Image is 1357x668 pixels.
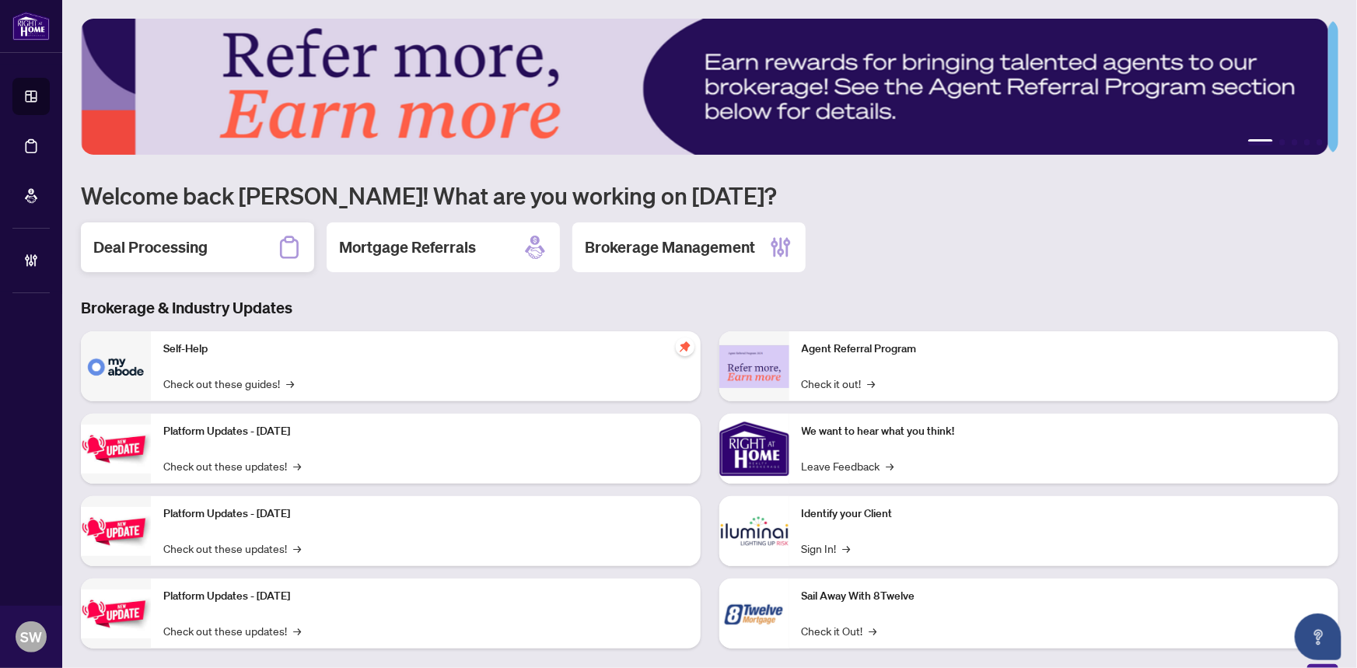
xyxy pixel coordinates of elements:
[81,331,151,401] img: Self-Help
[81,180,1338,210] h1: Welcome back [PERSON_NAME]! What are you working on [DATE]?
[802,622,877,639] a: Check it Out!→
[339,236,476,258] h2: Mortgage Referrals
[1279,139,1285,145] button: 2
[802,540,851,557] a: Sign In!→
[802,341,1327,358] p: Agent Referral Program
[163,622,301,639] a: Check out these updates!→
[163,341,688,358] p: Self-Help
[163,375,294,392] a: Check out these guides!→
[719,496,789,566] img: Identify your Client
[868,375,876,392] span: →
[1295,614,1341,660] button: Open asap
[887,457,894,474] span: →
[163,505,688,523] p: Platform Updates - [DATE]
[802,505,1327,523] p: Identify your Client
[802,423,1327,440] p: We want to hear what you think!
[719,414,789,484] img: We want to hear what you think!
[20,626,42,648] span: SW
[81,425,151,474] img: Platform Updates - July 21, 2025
[676,337,694,356] span: pushpin
[719,579,789,649] img: Sail Away With 8Twelve
[163,540,301,557] a: Check out these updates!→
[802,375,876,392] a: Check it out!→
[802,457,894,474] a: Leave Feedback→
[81,589,151,638] img: Platform Updates - June 23, 2025
[1317,139,1323,145] button: 5
[12,12,50,40] img: logo
[286,375,294,392] span: →
[719,345,789,388] img: Agent Referral Program
[81,507,151,556] img: Platform Updates - July 8, 2025
[293,457,301,474] span: →
[1292,139,1298,145] button: 3
[81,19,1328,155] img: Slide 0
[163,588,688,605] p: Platform Updates - [DATE]
[163,423,688,440] p: Platform Updates - [DATE]
[802,588,1327,605] p: Sail Away With 8Twelve
[585,236,755,258] h2: Brokerage Management
[93,236,208,258] h2: Deal Processing
[1248,139,1273,145] button: 1
[843,540,851,557] span: →
[869,622,877,639] span: →
[1304,139,1310,145] button: 4
[163,457,301,474] a: Check out these updates!→
[293,622,301,639] span: →
[293,540,301,557] span: →
[81,297,1338,319] h3: Brokerage & Industry Updates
